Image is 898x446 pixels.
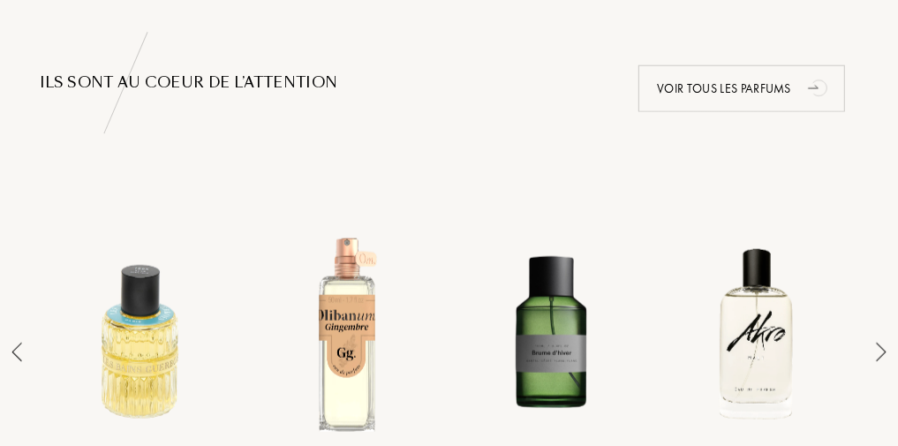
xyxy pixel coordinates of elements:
div: animation [802,70,837,105]
img: arrow_thin.png [876,343,887,362]
div: Voir tous les parfums [638,65,845,112]
a: Voir tous les parfumsanimation [625,65,858,112]
div: ILS SONT au COEUR de l’attention [40,72,858,94]
img: arrow_thin_left.png [11,343,22,362]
